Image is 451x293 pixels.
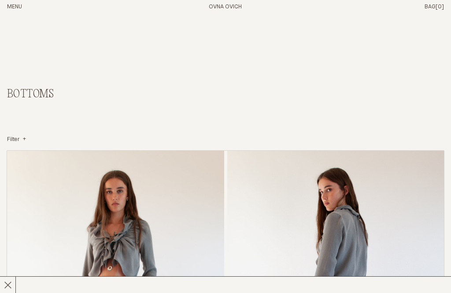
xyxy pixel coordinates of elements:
[7,88,148,101] h2: Bottoms
[209,4,242,10] a: Home
[7,136,26,144] summary: Filter
[425,4,436,10] span: Bag
[7,4,22,11] button: Open Menu
[436,4,444,10] span: [0]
